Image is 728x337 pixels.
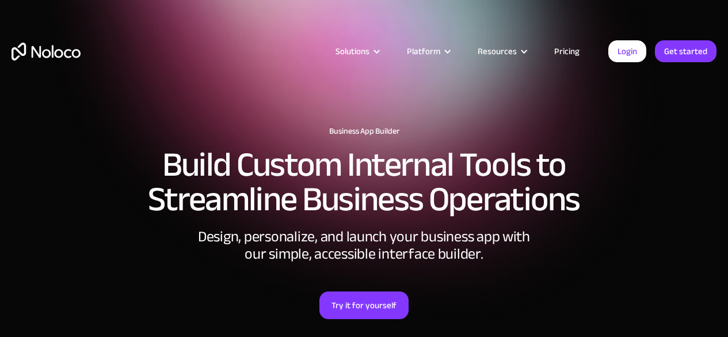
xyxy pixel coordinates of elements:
div: Solutions [336,44,369,59]
div: Platform [407,44,440,59]
a: Get started [655,40,716,62]
div: Resources [478,44,517,59]
a: Pricing [540,44,594,59]
h1: Business App Builder [12,127,716,136]
a: Try it for yourself [319,291,409,319]
h2: Build Custom Internal Tools to Streamline Business Operations [12,147,716,217]
div: Solutions [321,44,392,59]
a: Login [608,40,646,62]
div: Resources [463,44,540,59]
div: Design, personalize, and launch your business app with our simple, accessible interface builder. [192,228,537,263]
div: Platform [392,44,463,59]
a: home [12,43,81,60]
